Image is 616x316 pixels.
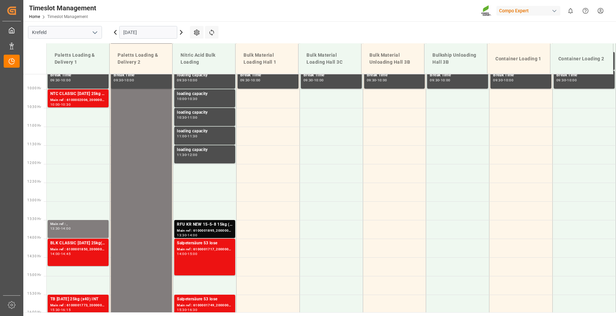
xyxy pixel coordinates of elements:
div: Salpetersäure 53 lose [177,296,233,303]
div: - [123,79,124,82]
div: 10:00 [504,79,513,82]
div: Container Loading 2 [556,53,608,65]
img: Screenshot%202023-09-29%20at%2010.02.21.png_1712312052.png [481,5,492,17]
div: Break Time [304,72,359,79]
div: 10:00 [188,79,197,82]
button: open menu [90,27,100,38]
div: - [250,79,251,82]
input: Type to search/select [28,26,102,39]
div: Compo Expert [496,6,560,16]
div: 10:00 [251,79,261,82]
div: Break Time [430,72,485,79]
div: Break Time [556,72,612,79]
div: 15:30 [50,308,60,311]
div: - [60,308,61,311]
div: - [187,153,188,156]
div: 13:30 [50,227,60,230]
div: 09:30 [430,79,439,82]
div: - [439,79,440,82]
div: - [187,97,188,100]
div: - [187,308,188,311]
div: 09:30 [177,79,187,82]
div: Nitric Acid Bulk Loading [178,49,230,68]
div: Break Time [114,72,169,79]
div: 16:30 [188,308,197,311]
div: - [187,135,188,138]
span: 15:30 Hr [27,292,41,295]
div: 09:30 [493,79,503,82]
div: - [60,79,61,82]
span: 14:30 Hr [27,254,41,258]
div: 14:00 [50,252,60,255]
div: 09:30 [556,79,566,82]
div: 10:00 [50,103,60,106]
input: DD.MM.YYYY [119,26,177,39]
div: Bulkship Unloading Hall 3B [430,49,482,68]
div: 15:00 [188,252,197,255]
div: 10:00 [441,79,450,82]
div: 16:15 [61,308,71,311]
div: 11:00 [177,135,187,138]
div: - [60,227,61,230]
div: Main ref : , [50,221,106,227]
div: Container Loading 1 [493,53,545,65]
div: 09:30 [304,79,313,82]
div: 09:30 [50,79,60,82]
div: 14:00 [177,252,187,255]
div: 10:30 [61,103,71,106]
div: Break Time [50,72,106,79]
div: 10:00 [61,79,71,82]
div: Main ref : 6100002006, 2000000660 [50,97,106,103]
div: - [187,116,188,119]
div: 09:30 [367,79,376,82]
div: Bulk Material Unloading Hall 3B [367,49,419,68]
div: 14:45 [61,252,71,255]
div: Break Time [240,72,296,79]
div: Break Time [367,72,422,79]
div: 11:00 [188,116,197,119]
span: 12:00 Hr [27,161,41,165]
a: Home [29,14,40,19]
button: Help Center [578,3,593,18]
div: 14:00 [61,227,71,230]
div: - [566,79,567,82]
div: Salpetersäure 53 lose [177,240,233,247]
span: 10:30 Hr [27,105,41,109]
div: Paletts Loading & Delivery 2 [115,49,167,68]
div: RFU KR NEW 15-5-8 15kg (x60) DE,ATSalpetersäure 53 lose [177,221,233,228]
div: Bulk Material Loading Hall 3C [304,49,356,68]
div: 10:00 [377,79,387,82]
span: 12:30 Hr [27,180,41,183]
div: - [60,252,61,255]
div: NTC CLASSIC [DATE] 25kg (x40) DE,EN,PL [50,91,106,97]
div: 10:00 [177,97,187,100]
div: 13:30 [177,234,187,237]
div: 10:30 [188,97,197,100]
div: Break Time [493,72,549,79]
div: 14:00 [188,234,197,237]
div: 11:30 [188,135,197,138]
div: - [60,103,61,106]
div: - [313,79,314,82]
div: - [376,79,377,82]
div: loading capacity [177,91,233,97]
div: 09:30 [114,79,123,82]
div: 10:00 [567,79,577,82]
div: 15:30 [177,308,187,311]
button: show 0 new notifications [563,3,578,18]
div: Main ref : 6100001749, 2000001451 [177,303,233,308]
button: Compo Expert [496,4,563,17]
div: - [187,234,188,237]
div: BLK CLASSIC [DATE] 25kg(x40)D,EN,PL,FNLBT FAIR 25-5-8 35%UH 3M 25kg (x40) INTTPL K [DATE] 25kg (x... [50,240,106,247]
span: 11:30 Hr [27,142,41,146]
span: 11:00 Hr [27,124,41,127]
div: - [503,79,504,82]
span: 13:30 Hr [27,217,41,221]
span: 13:00 Hr [27,198,41,202]
div: Main ref : 6100001895, 2000001512 [177,228,233,234]
div: 10:30 [177,116,187,119]
span: 10:00 Hr [27,86,41,90]
div: TB [DATE] 25kg (x40) INT [50,296,106,303]
div: Main ref : 6100001717, 2000001441 [177,247,233,252]
div: Paletts Loading & Delivery 1 [52,49,104,68]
